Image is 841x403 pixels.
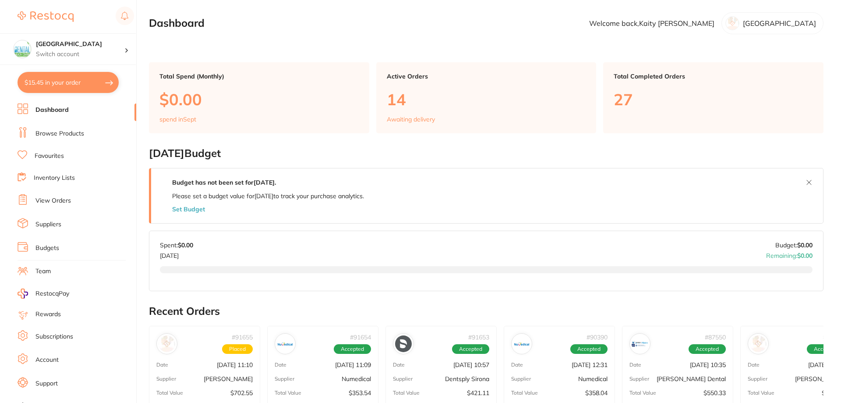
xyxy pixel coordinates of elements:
[222,345,253,354] span: Placed
[35,379,58,388] a: Support
[36,40,124,49] h4: Dental Health Centre
[156,390,183,396] p: Total Value
[387,116,435,123] p: Awaiting delivery
[511,362,523,368] p: Date
[204,376,253,383] p: [PERSON_NAME]
[387,90,586,108] p: 14
[14,40,31,58] img: Dental Health Centre
[703,390,726,397] p: $550.33
[159,90,359,108] p: $0.00
[629,376,649,382] p: Supplier
[232,334,253,341] p: # 91655
[614,73,813,80] p: Total Completed Orders
[149,147,823,160] h2: [DATE] Budget
[35,356,59,364] a: Account
[775,242,813,249] p: Budget:
[172,178,276,186] strong: Budget has not been set for [DATE] .
[149,305,823,317] h2: Recent Orders
[632,335,648,352] img: Erskine Dental
[585,390,608,397] p: $358.04
[18,11,74,22] img: Restocq Logo
[35,244,59,253] a: Budgets
[629,362,641,368] p: Date
[342,376,371,383] p: Numedical
[160,242,193,249] p: Spent:
[468,334,489,341] p: # 91653
[172,193,364,200] p: Please set a budget value for [DATE] to track your purchase analytics.
[350,334,371,341] p: # 91654
[511,376,531,382] p: Supplier
[748,390,774,396] p: Total Value
[34,174,75,182] a: Inventory Lists
[18,72,119,93] button: $15.45 in your order
[376,62,597,133] a: Active Orders14Awaiting delivery
[159,116,196,123] p: spend in Sept
[393,362,405,368] p: Date
[149,17,205,29] h2: Dashboard
[797,241,813,249] strong: $0.00
[18,289,28,299] img: RestocqPay
[35,267,51,276] a: Team
[277,335,293,352] img: Numedical
[35,310,61,319] a: Rewards
[156,376,176,382] p: Supplier
[750,335,767,352] img: Adam Dental
[335,361,371,368] p: [DATE] 11:09
[172,206,205,213] button: Set Budget
[230,390,253,397] p: $702.55
[589,19,714,27] p: Welcome back, Kaity [PERSON_NAME]
[35,289,69,298] span: RestocqPay
[395,335,412,352] img: Dentsply Sirona
[35,106,69,114] a: Dashboard
[445,376,489,383] p: Dentsply Sirona
[511,390,538,396] p: Total Value
[587,334,608,341] p: # 90390
[349,390,371,397] p: $353.54
[743,19,816,27] p: [GEOGRAPHIC_DATA]
[748,376,767,382] p: Supplier
[570,345,608,354] span: Accepted
[689,345,726,354] span: Accepted
[453,361,489,368] p: [DATE] 10:57
[572,361,608,368] p: [DATE] 12:31
[149,62,369,133] a: Total Spend (Monthly)$0.00spend inSept
[657,376,726,383] p: [PERSON_NAME] Dental
[18,7,74,27] a: Restocq Logo
[705,334,726,341] p: # 87550
[18,289,69,299] a: RestocqPay
[578,376,608,383] p: Numedical
[159,73,359,80] p: Total Spend (Monthly)
[748,362,760,368] p: Date
[35,196,71,205] a: View Orders
[387,73,586,80] p: Active Orders
[36,50,124,59] p: Switch account
[35,220,61,229] a: Suppliers
[452,345,489,354] span: Accepted
[393,376,413,382] p: Supplier
[629,390,656,396] p: Total Value
[35,129,84,138] a: Browse Products
[614,90,813,108] p: 27
[275,390,301,396] p: Total Value
[160,249,193,259] p: [DATE]
[334,345,371,354] span: Accepted
[797,252,813,260] strong: $0.00
[275,362,286,368] p: Date
[275,376,294,382] p: Supplier
[603,62,823,133] a: Total Completed Orders27
[393,390,420,396] p: Total Value
[35,332,73,341] a: Subscriptions
[467,390,489,397] p: $421.11
[766,249,813,259] p: Remaining:
[690,361,726,368] p: [DATE] 10:35
[217,361,253,368] p: [DATE] 11:10
[178,241,193,249] strong: $0.00
[159,335,175,352] img: Adam Dental
[513,335,530,352] img: Numedical
[156,362,168,368] p: Date
[35,152,64,160] a: Favourites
